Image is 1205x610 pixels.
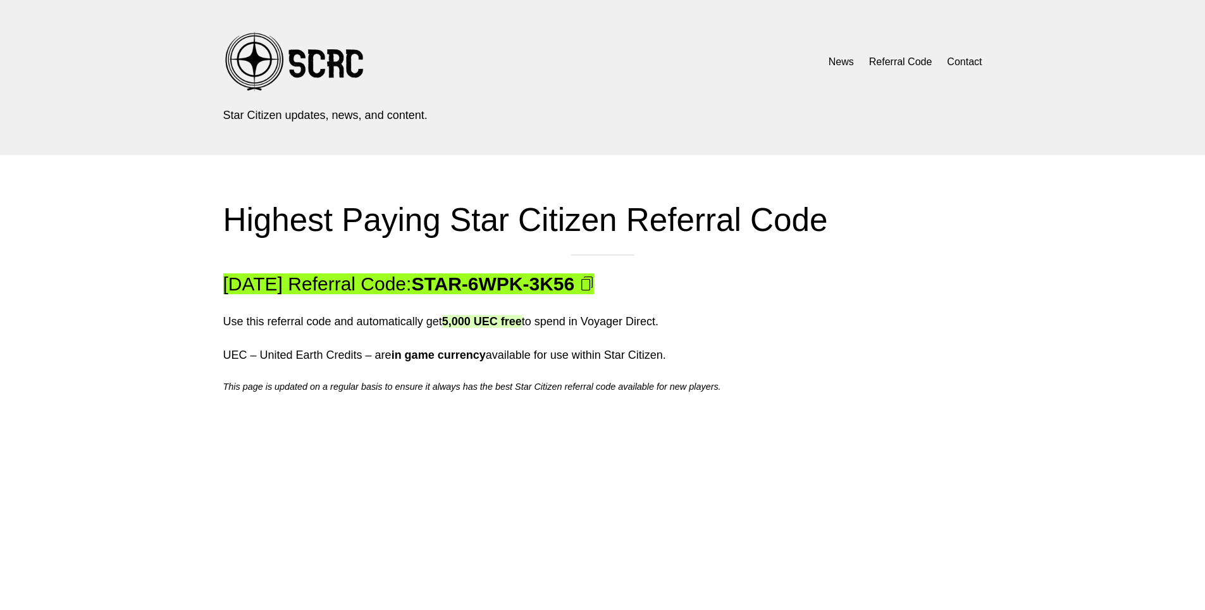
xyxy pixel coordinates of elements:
span: Copy to Clipboard [580,273,594,294]
img: Star Citizen Referral Codes Logo [223,30,366,94]
strong: free [501,315,522,328]
strong: in game currency [392,349,486,361]
img: Copy Referral Code [580,277,594,290]
p: Use this referral code and automatically get to spend in Voyager Direct. [223,313,755,331]
strong: STAR-6WPK-3K56 [411,273,574,294]
em: This page is updated on a regular basis to ensure it always has the best Star Citizen referral co... [223,382,721,392]
span: Referral Code [869,56,932,67]
nav: Navigation 2 [829,54,982,70]
span: News [829,56,854,67]
a: Referral Code [869,54,932,70]
a: News [829,54,854,70]
a: Contact [947,54,982,70]
strong: 5,000 UEC [442,315,498,328]
mark: [DATE] Referral Code: [223,273,594,294]
span: Contact [947,56,982,67]
p: UEC – United Earth Credits – are available for use within Star Citizen. [223,346,755,364]
p: Star Citizen updates, news, and content. [223,106,428,125]
h1: Highest Paying Star Citizen Referral Code [223,201,982,239]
